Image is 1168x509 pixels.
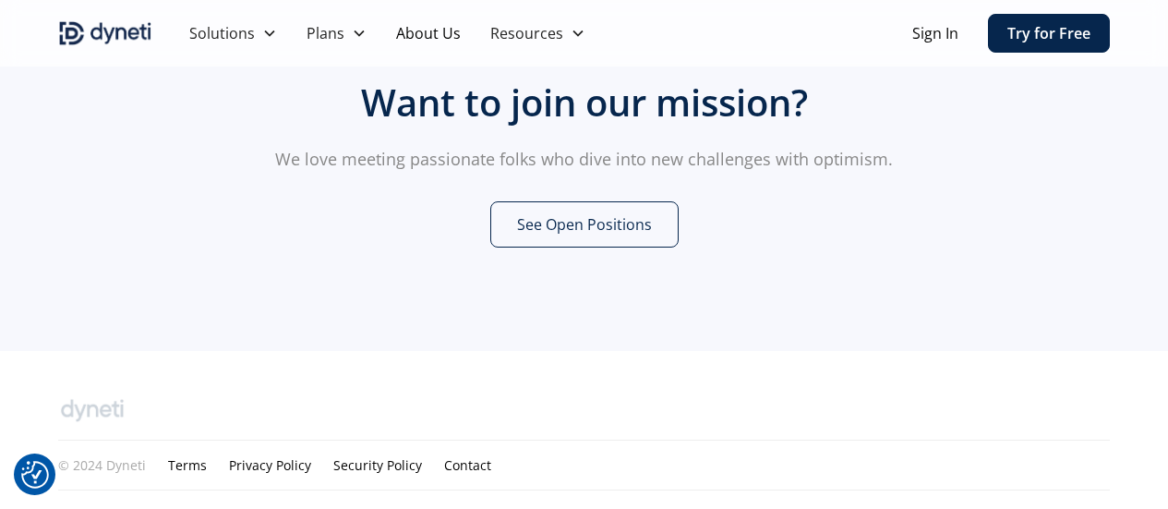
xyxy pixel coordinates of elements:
img: Revisit consent button [21,461,49,489]
a: Sign In [912,22,958,44]
div: Solutions [189,22,255,44]
img: Dyneti indigo logo [58,18,152,48]
img: Dyneti gray logo [58,395,126,425]
a: Try for Free [988,14,1110,53]
div: Plans [292,15,381,52]
div: © 2024 Dyneti [58,455,146,475]
a: See Open Positions [490,201,679,248]
a: Terms [168,455,207,475]
a: home [58,18,152,48]
a: Security Policy [333,455,422,475]
a: Privacy Policy [229,455,311,475]
a: Contact [444,455,491,475]
div: Solutions [175,15,292,52]
h3: Want to join our mission? [230,80,939,125]
div: Resources [490,22,563,44]
button: Consent Preferences [21,461,49,489]
p: We love meeting passionate folks who dive into new challenges with optimism. [230,147,939,172]
div: Plans [307,22,344,44]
